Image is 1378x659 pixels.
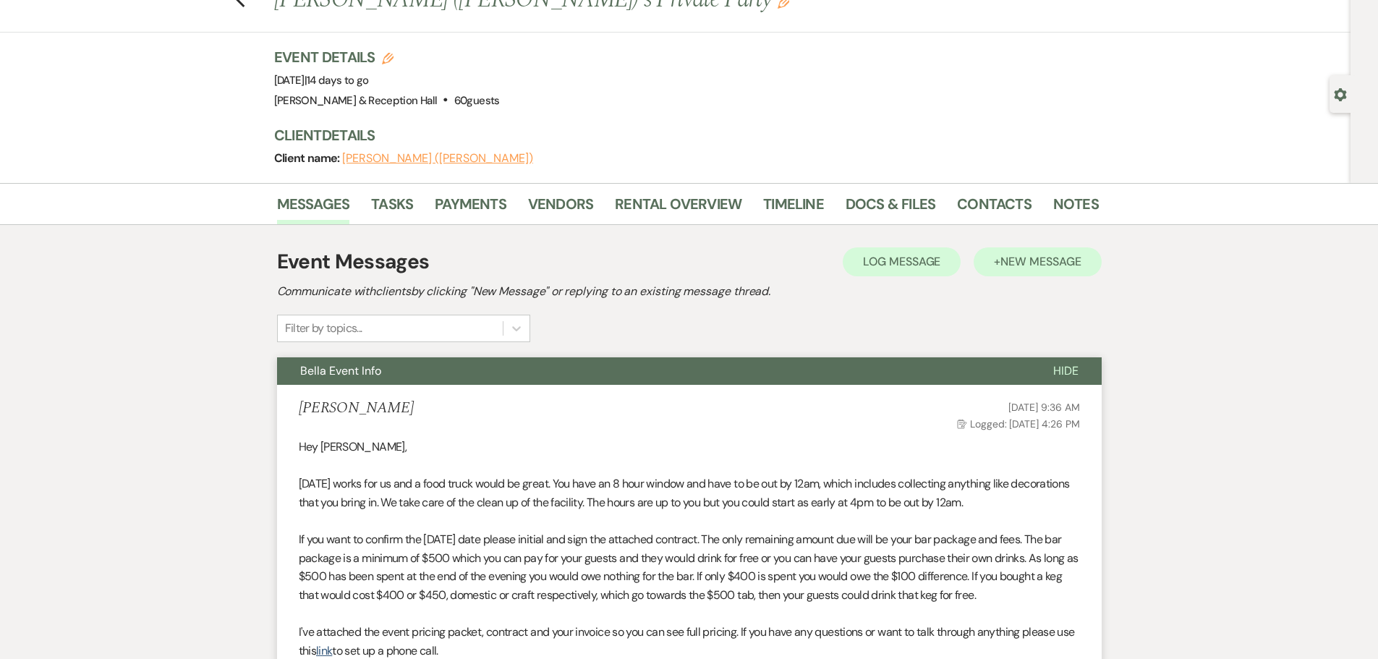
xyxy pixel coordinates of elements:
a: Notes [1053,192,1099,224]
span: 14 days to go [307,73,369,88]
a: Messages [277,192,350,224]
span: [DATE] [274,73,369,88]
a: Rental Overview [615,192,741,224]
a: link [316,643,332,658]
button: Hide [1030,357,1102,385]
a: Docs & Files [846,192,935,224]
a: Tasks [371,192,413,224]
h5: [PERSON_NAME] [299,399,414,417]
span: New Message [1000,254,1081,269]
div: Filter by topics... [285,320,362,337]
span: Bella Event Info [300,363,381,378]
span: 60 guests [454,93,500,108]
a: Vendors [528,192,593,224]
span: Hey [PERSON_NAME], [299,439,407,454]
a: Contacts [957,192,1032,224]
span: to set up a phone call. [332,643,438,658]
span: Log Message [863,254,940,269]
h3: Event Details [274,47,500,67]
button: Bella Event Info [277,357,1030,385]
button: +New Message [974,247,1101,276]
span: | [305,73,369,88]
span: [DATE] works for us and a food truck would be great. You have an 8 hour window and have to be out... [299,476,1070,510]
span: Client name: [274,150,343,166]
span: Logged: [DATE] 4:26 PM [957,417,1079,430]
h3: Client Details [274,125,1084,145]
span: If you want to confirm the [DATE] date please initial and sign the attached contract. The only re... [299,532,1079,603]
span: [PERSON_NAME] & Reception Hall [274,93,438,108]
button: Log Message [843,247,961,276]
h1: Event Messages [277,247,430,277]
a: Payments [435,192,506,224]
span: [DATE] 9:36 AM [1008,401,1079,414]
span: Hide [1053,363,1079,378]
button: Open lead details [1334,87,1347,101]
span: I've attached the event pricing packet, contract and your invoice so you can see full pricing. If... [299,624,1075,658]
h2: Communicate with clients by clicking "New Message" or replying to an existing message thread. [277,283,1102,300]
button: [PERSON_NAME] ([PERSON_NAME]) [342,153,533,164]
a: Timeline [763,192,824,224]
